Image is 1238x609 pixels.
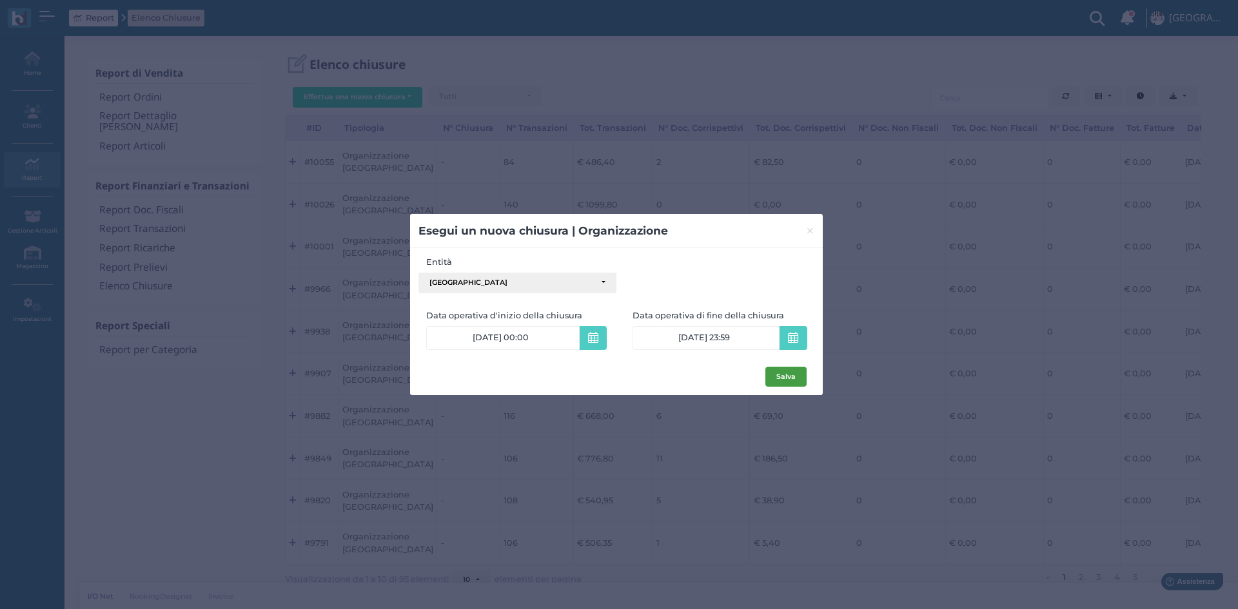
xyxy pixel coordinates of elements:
[765,367,807,387] button: Salva
[473,333,529,343] span: [DATE] 00:00
[633,309,807,322] label: Data operativa di fine della chiusura
[418,256,616,268] label: Entità
[429,278,595,287] div: [GEOGRAPHIC_DATA]
[418,273,616,293] button: [GEOGRAPHIC_DATA]
[426,309,617,322] label: Data operativa d'inizio della chiusura
[805,222,815,239] span: ×
[678,333,730,343] span: [DATE] 23:59
[38,10,85,20] span: Assistenza
[418,224,668,237] b: Esegui un nuova chiusura | Organizzazione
